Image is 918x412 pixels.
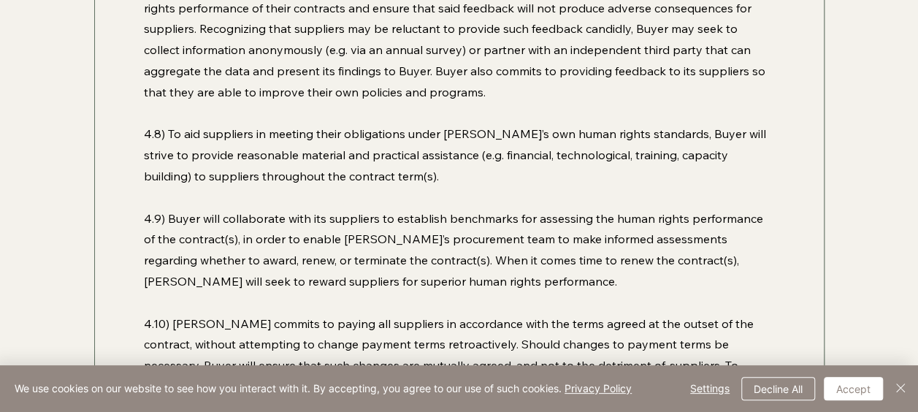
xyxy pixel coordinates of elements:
[892,379,909,397] img: Close
[824,377,883,400] button: Accept
[144,123,773,186] p: 4.8) To aid suppliers in meeting their obligations under [PERSON_NAME]’s own human rights standar...
[15,382,632,395] span: We use cookies on our website to see how you interact with it. By accepting, you agree to our use...
[892,377,909,400] button: Close
[741,377,815,400] button: Decline All
[565,382,632,394] a: Privacy Policy
[690,378,730,400] span: Settings
[144,208,773,292] p: 4.9) Buyer will collaborate with its suppliers to establish benchmarks for assessing the human ri...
